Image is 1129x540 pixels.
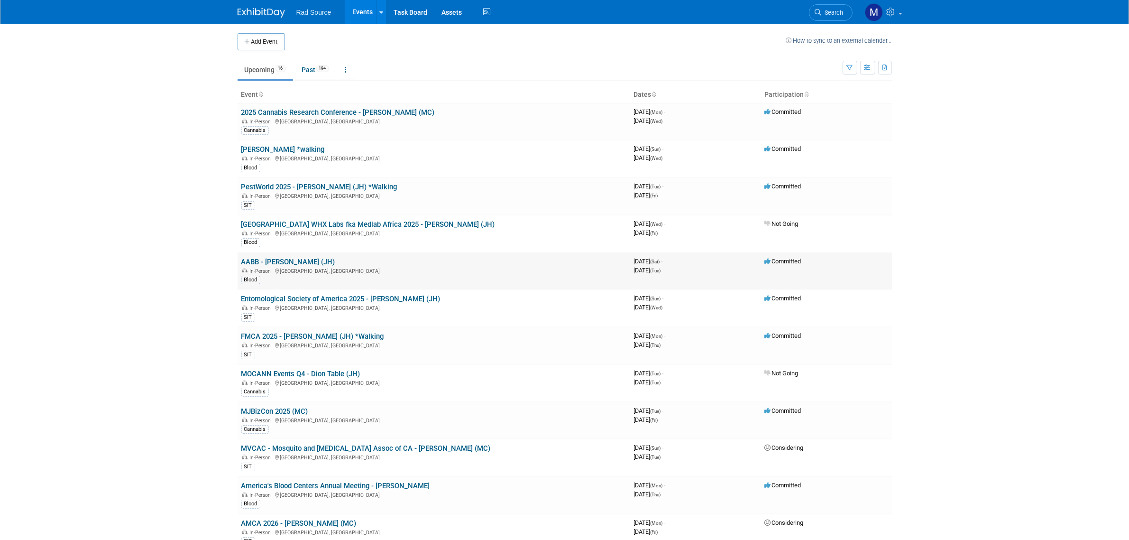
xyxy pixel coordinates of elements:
img: In-Person Event [242,119,248,123]
div: SIT [241,351,255,359]
div: [GEOGRAPHIC_DATA], [GEOGRAPHIC_DATA] [241,341,626,349]
span: Committed [765,407,801,414]
span: (Thu) [651,343,661,348]
a: Search [809,4,853,21]
span: Committed [765,295,801,302]
div: Cannabis [241,126,269,135]
img: In-Person Event [242,268,248,273]
span: (Mon) [651,110,663,115]
img: In-Person Event [242,193,248,198]
a: Upcoming16 [238,61,293,79]
span: (Sat) [651,259,660,264]
span: In-Person [250,305,274,311]
th: Dates [630,87,761,103]
div: [GEOGRAPHIC_DATA], [GEOGRAPHIC_DATA] [241,154,626,162]
span: In-Person [250,492,274,498]
a: 2025 Cannabis Research Conference - [PERSON_NAME] (MC) [241,108,435,117]
span: (Mon) [651,483,663,488]
span: Rad Source [296,9,331,16]
span: 194 [316,65,329,72]
span: Considering [765,444,804,451]
div: Blood [241,276,260,284]
span: - [662,444,664,451]
span: Committed [765,332,801,339]
span: - [662,295,664,302]
span: [DATE] [634,108,666,115]
a: AMCA 2026 - [PERSON_NAME] (MC) [241,519,357,528]
img: In-Person Event [242,231,248,235]
span: [DATE] [634,183,664,190]
div: Blood [241,500,260,508]
div: [GEOGRAPHIC_DATA], [GEOGRAPHIC_DATA] [241,453,626,461]
span: - [662,370,664,377]
div: [GEOGRAPHIC_DATA], [GEOGRAPHIC_DATA] [241,528,626,536]
span: [DATE] [634,295,664,302]
a: MOCANN Events Q4 - Dion Table (JH) [241,370,360,378]
span: In-Person [250,343,274,349]
img: ExhibitDay [238,8,285,18]
button: Add Event [238,33,285,50]
img: Melissa Conboy [865,3,883,21]
span: - [662,183,664,190]
span: [DATE] [634,332,666,339]
span: (Tue) [651,409,661,414]
span: [DATE] [634,453,661,460]
div: [GEOGRAPHIC_DATA], [GEOGRAPHIC_DATA] [241,117,626,125]
span: (Fri) [651,418,658,423]
a: [PERSON_NAME] *walking [241,145,325,154]
span: Committed [765,482,801,489]
a: Sort by Start Date [652,91,656,98]
span: [DATE] [634,229,658,236]
span: (Wed) [651,156,663,161]
span: Not Going [765,220,799,227]
div: Blood [241,164,260,172]
span: - [664,519,666,526]
div: SIT [241,313,255,322]
span: In-Person [250,455,274,461]
span: (Fri) [651,193,658,198]
span: [DATE] [634,407,664,414]
a: Sort by Participation Type [804,91,809,98]
span: In-Person [250,156,274,162]
span: 16 [275,65,286,72]
img: In-Person Event [242,418,248,422]
span: (Wed) [651,305,663,310]
span: [DATE] [634,341,661,348]
span: (Mon) [651,334,663,339]
div: [GEOGRAPHIC_DATA], [GEOGRAPHIC_DATA] [241,229,626,237]
span: Committed [765,108,801,115]
img: In-Person Event [242,530,248,534]
a: How to sync to an external calendar... [786,37,892,44]
span: Committed [765,258,801,265]
img: In-Person Event [242,455,248,459]
div: SIT [241,463,255,471]
span: [DATE] [634,444,664,451]
span: - [662,145,664,152]
span: In-Person [250,268,274,274]
div: Blood [241,238,260,247]
div: Cannabis [241,388,269,396]
span: (Tue) [651,455,661,460]
span: [DATE] [634,379,661,386]
span: [DATE] [634,117,663,124]
div: [GEOGRAPHIC_DATA], [GEOGRAPHIC_DATA] [241,304,626,311]
div: [GEOGRAPHIC_DATA], [GEOGRAPHIC_DATA] [241,379,626,386]
span: [DATE] [634,528,658,535]
span: In-Person [250,231,274,237]
span: (Tue) [651,268,661,273]
span: In-Person [250,193,274,199]
span: In-Person [250,418,274,424]
span: [DATE] [634,192,658,199]
a: Sort by Event Name [258,91,263,98]
span: - [664,332,666,339]
span: [DATE] [634,370,664,377]
img: In-Person Event [242,305,248,310]
div: Cannabis [241,425,269,434]
a: Entomological Society of America 2025 - [PERSON_NAME] (JH) [241,295,441,303]
span: In-Person [250,530,274,536]
a: FMCA 2025 - [PERSON_NAME] (JH) *Walking [241,332,384,341]
span: (Tue) [651,371,661,376]
img: In-Person Event [242,380,248,385]
span: Considering [765,519,804,526]
span: (Sun) [651,147,661,152]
